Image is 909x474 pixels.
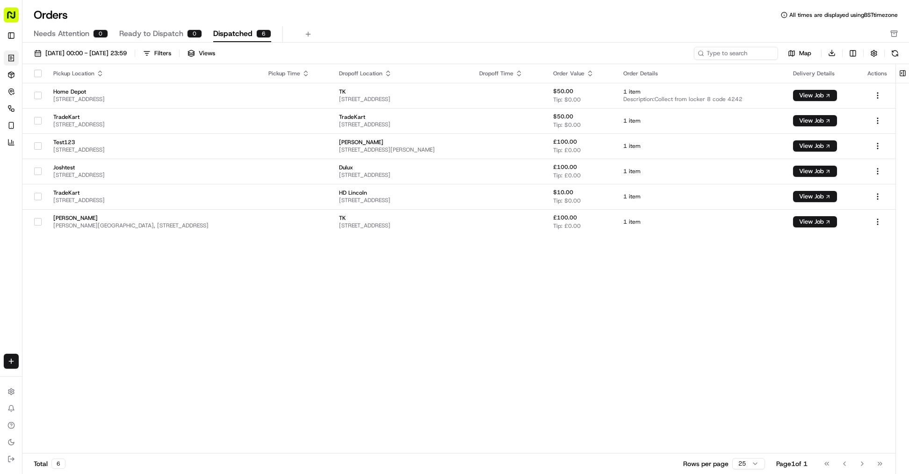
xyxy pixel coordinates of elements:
[793,140,837,152] button: View Job
[553,172,581,179] span: Tip: £0.00
[782,48,817,59] button: Map
[187,29,202,38] div: 0
[867,70,888,77] div: Actions
[53,164,253,171] span: Joshtest
[268,70,325,77] div: Pickup Time
[793,218,837,226] a: View Job
[19,136,72,145] span: Knowledge Base
[339,113,464,121] span: TradeKart
[799,49,811,58] span: Map
[789,11,898,19] span: All times are displayed using BST timezone
[9,37,170,52] p: Welcome 👋
[34,7,68,22] h1: Orders
[339,214,464,222] span: TK
[553,163,577,171] span: £100.00
[53,88,253,95] span: Home Depot
[339,139,464,146] span: [PERSON_NAME]
[339,121,464,128] span: [STREET_ADDRESS]
[88,136,150,145] span: API Documentation
[9,89,26,106] img: 1736555255976-a54dd68f-1ca7-489b-9aae-adbdc363a1c4
[339,171,464,179] span: [STREET_ADDRESS]
[53,197,253,204] span: [STREET_ADDRESS]
[32,99,118,106] div: We're available if you need us!
[793,92,837,99] a: View Job
[793,168,837,175] a: View Job
[75,132,154,149] a: 💻API Documentation
[553,189,573,196] span: $10.00
[139,47,175,60] button: Filters
[9,9,28,28] img: Nash
[623,117,778,124] span: 1 item
[34,28,89,39] span: Needs Attention
[53,146,253,153] span: [STREET_ADDRESS]
[553,214,577,221] span: £100.00
[339,164,464,171] span: Dulux
[339,146,464,153] span: [STREET_ADDRESS][PERSON_NAME]
[53,189,253,197] span: TradeKart
[793,115,837,126] button: View Job
[45,49,127,58] span: [DATE] 00:00 - [DATE] 23:59
[623,70,778,77] div: Order Details
[53,113,253,121] span: TradeKart
[24,60,168,70] input: Got a question? Start typing here...
[553,70,608,77] div: Order Value
[79,137,87,144] div: 💻
[53,222,253,229] span: [PERSON_NAME][GEOGRAPHIC_DATA], [STREET_ADDRESS]
[793,70,852,77] div: Delivery Details
[339,70,464,77] div: Dropoff Location
[53,121,253,128] span: [STREET_ADDRESS]
[553,222,581,230] span: Tip: £0.00
[339,189,464,197] span: HD Lincoln
[793,216,837,227] button: View Job
[683,459,729,468] p: Rows per page
[34,459,65,469] div: Total
[776,459,808,468] div: Page 1 of 1
[256,29,271,38] div: 6
[32,89,153,99] div: Start new chat
[53,70,253,77] div: Pickup Location
[888,47,902,60] button: Refresh
[553,96,581,103] span: Tip: $0.00
[6,132,75,149] a: 📗Knowledge Base
[793,117,837,124] a: View Job
[339,88,464,95] span: TK
[93,29,108,38] div: 0
[51,459,65,469] div: 6
[199,49,215,58] span: Views
[9,137,17,144] div: 📗
[213,28,252,39] span: Dispatched
[793,191,837,202] button: View Job
[93,159,113,166] span: Pylon
[623,218,778,226] span: 1 item
[623,88,778,95] span: 1 item
[30,47,131,60] button: [DATE] 00:00 - [DATE] 23:59
[53,139,253,146] span: Test123
[66,158,113,166] a: Powered byPylon
[119,28,183,39] span: Ready to Dispatch
[793,166,837,177] button: View Job
[154,49,171,58] div: Filters
[339,222,464,229] span: [STREET_ADDRESS]
[53,95,253,103] span: [STREET_ADDRESS]
[53,171,253,179] span: [STREET_ADDRESS]
[553,146,581,154] span: Tip: £0.00
[159,92,170,103] button: Start new chat
[623,142,778,150] span: 1 item
[553,197,581,204] span: Tip: $0.00
[553,138,577,146] span: £100.00
[553,88,573,95] span: $50.00
[623,193,778,200] span: 1 item
[793,90,837,101] button: View Job
[553,121,581,129] span: Tip: $0.00
[53,214,253,222] span: [PERSON_NAME]
[479,70,538,77] div: Dropoff Time
[793,193,837,200] a: View Job
[183,47,219,60] button: Views
[694,47,778,60] input: Type to search
[623,168,778,175] span: 1 item
[623,95,778,103] span: Description: Collect from locker 8 code 4242
[339,95,464,103] span: [STREET_ADDRESS]
[339,197,464,204] span: [STREET_ADDRESS]
[553,113,573,120] span: $50.00
[793,142,837,150] a: View Job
